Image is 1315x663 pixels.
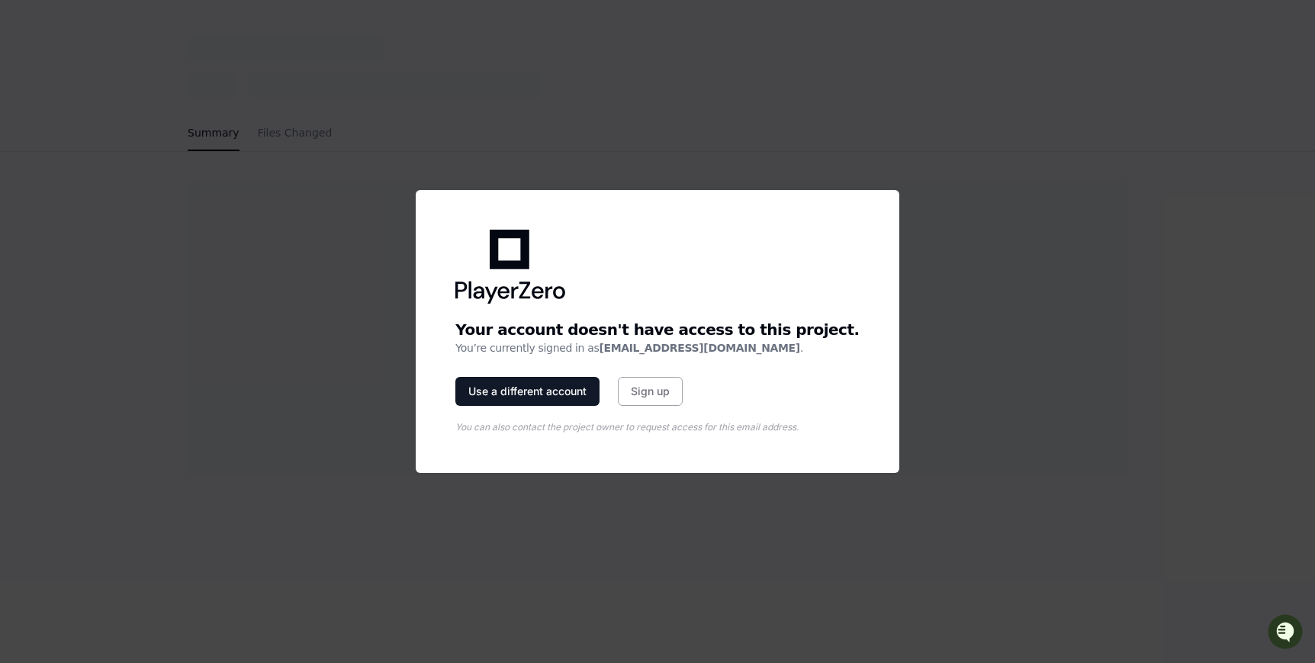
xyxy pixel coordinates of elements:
[15,15,46,46] img: PlayerZero
[15,114,43,141] img: 1756235613930-3d25f9e4-fa56-45dd-b3ad-e072dfbd1548
[52,114,250,129] div: Start new chat
[455,421,846,433] div: You can also contact the project owner to request access for this email address.
[258,128,333,137] span: Files Changed
[15,61,278,85] div: Welcome
[52,129,221,141] div: We're offline, but we'll be back soon!
[152,160,185,172] span: Pylon
[455,319,859,340] div: Your account doesn't have access to this project.
[599,342,799,354] b: [EMAIL_ADDRESS][DOMAIN_NAME]
[455,342,803,354] span: You’re currently signed in as .
[618,377,683,406] button: Sign up
[108,159,185,172] a: Powered byPylon
[188,128,240,137] span: Summary
[1266,613,1307,654] iframe: Open customer support
[259,118,278,137] button: Start new chat
[455,377,600,406] button: Use a different account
